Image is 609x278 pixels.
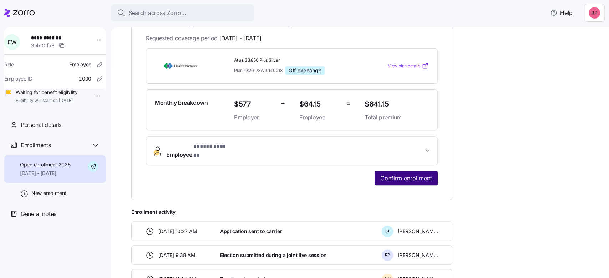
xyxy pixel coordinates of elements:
span: New enrollment [31,190,66,197]
span: Open enrollment 2025 [20,161,70,168]
span: Waiting for benefit eligibility [16,89,77,96]
span: [PERSON_NAME] [397,252,438,259]
span: 3bb00fb8 [31,42,55,49]
span: [DATE] - [DATE] [219,34,262,43]
span: Employee [69,61,91,68]
img: HealthPartners [155,58,206,74]
span: Eligibility will start on [DATE] [16,98,77,104]
span: [DATE] 9:38 AM [158,252,196,259]
a: View plan details [388,62,429,69]
span: Monthly breakdown [155,98,208,107]
span: Personal details [21,120,61,129]
button: Search across Zorro... [111,4,254,21]
span: Employer [234,113,275,122]
span: [DATE] 10:27 AM [158,228,197,235]
button: Help [544,6,578,20]
span: Plan ID: 20173WI0140018 [234,67,283,73]
span: Atlas $3,850 Plus Silver [234,57,359,63]
span: Employee [299,113,340,122]
span: E W [7,39,16,45]
span: 2000 [79,75,91,82]
span: Application sent to carrier [220,228,282,235]
span: + [281,98,285,109]
span: View plan details [388,63,420,69]
span: $577 [234,98,275,110]
span: S L [385,229,390,233]
span: Help [550,9,573,17]
span: $64.15 [299,98,340,110]
span: Employee [166,142,229,159]
span: [PERSON_NAME] [397,228,438,235]
button: Confirm enrollment [375,171,438,185]
h1: 's application was sent and is awaiting enrollment confirmation [146,11,438,28]
span: Enrollment activity [131,208,452,216]
span: Employee ID [4,75,32,82]
span: General notes [21,210,56,218]
span: Role [4,61,14,68]
span: R P [385,253,390,257]
span: Enrollments [21,141,51,150]
span: Total premium [365,113,429,122]
span: [DATE] - [DATE] [20,170,70,177]
span: Search across Zorro... [128,9,186,17]
span: Off exchange [289,67,321,74]
span: = [346,98,350,109]
img: eedd38507f2e98b8446e6c4bda047efc [589,7,600,19]
span: Confirm enrollment [380,174,432,182]
span: Election submitted during a joint live session [220,252,327,259]
span: $641.15 [365,98,429,110]
span: Requested coverage period [146,34,262,43]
